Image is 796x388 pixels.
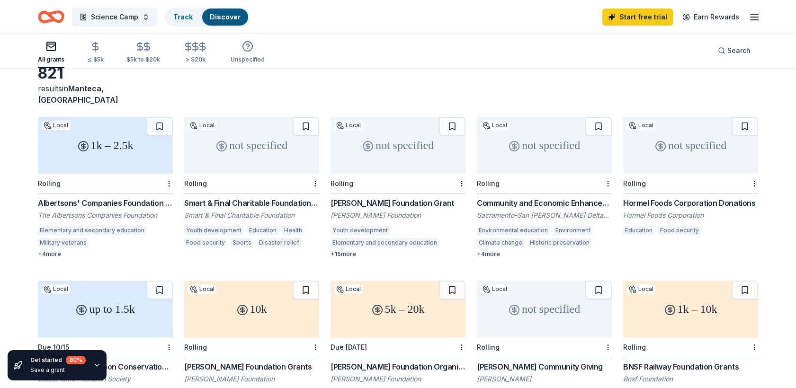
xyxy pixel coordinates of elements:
[282,226,304,235] div: Health
[331,117,465,258] a: not specifiedLocalRolling[PERSON_NAME] Foundation Grant[PERSON_NAME] FoundationYouth developmentE...
[38,84,118,105] span: in
[38,37,64,68] button: All grants
[331,117,465,174] div: not specified
[184,361,319,372] div: [PERSON_NAME] Foundation Grants
[184,179,207,187] div: Rolling
[38,64,173,83] div: 821
[528,238,591,247] div: Historic preservation
[247,226,278,235] div: Education
[184,343,207,351] div: Rolling
[623,226,654,235] div: Education
[38,117,173,174] div: 1k – 2.5k
[627,121,655,130] div: Local
[38,83,173,106] div: results
[42,121,70,130] div: Local
[126,56,160,63] div: $5k to $20k
[331,374,465,384] div: [PERSON_NAME] Foundation
[331,179,353,187] div: Rolling
[210,13,241,21] a: Discover
[38,211,173,220] div: The Albertsons Companies Foundation
[38,84,118,105] span: Manteca, [GEOGRAPHIC_DATA]
[477,211,612,220] div: Sacramento-San [PERSON_NAME] Delta Conservancy
[658,226,701,235] div: Food security
[126,37,160,68] button: $5k to $20k
[231,238,253,247] div: Sports
[623,374,758,384] div: Bnsf Foundation
[331,343,367,351] div: Due [DATE]
[602,9,673,26] a: Start free trial
[331,281,465,337] div: 5k – 20k
[554,226,592,235] div: Environment
[623,343,646,351] div: Rolling
[477,238,524,247] div: Climate change
[184,117,319,250] a: not specifiedLocalRollingSmart & Final Charitable Foundation DonationsSmart & Final Charitable Fo...
[477,281,612,337] div: not specified
[623,211,758,220] div: Hormel Foods Corporation
[477,179,500,187] div: Rolling
[231,56,265,63] div: Unspecified
[477,197,612,209] div: Community and Economic Enhancement Grant Program – Proposition 68
[677,9,745,26] a: Earn Rewards
[184,374,319,384] div: [PERSON_NAME] Foundation
[481,121,509,130] div: Local
[334,284,363,294] div: Local
[38,179,61,187] div: Rolling
[38,250,173,258] div: + 4 more
[477,374,612,384] div: [PERSON_NAME]
[623,117,758,238] a: not specifiedLocalRollingHormel Foods Corporation DonationsHormel Foods CorporationEducationFood ...
[184,117,319,174] div: not specified
[257,238,301,247] div: Disaster relief
[184,238,227,247] div: Food security
[184,211,319,220] div: Smart & Final Charitable Foundation
[87,37,104,68] button: ≤ $5k
[38,56,64,63] div: All grants
[477,117,612,174] div: not specified
[184,226,243,235] div: Youth development
[710,41,758,60] button: Search
[623,197,758,209] div: Hormel Foods Corporation Donations
[334,121,363,130] div: Local
[331,238,439,247] div: Elementary and secondary education
[38,6,64,28] a: Home
[165,8,249,26] button: TrackDiscover
[173,13,193,21] a: Track
[331,226,390,235] div: Youth development
[183,37,208,68] button: > $20k
[38,281,173,337] div: up to 1.5k
[38,197,173,209] div: Albertsons' Companies Foundation - [GEOGRAPHIC_DATA][US_STATE] Grant Program
[331,361,465,372] div: [PERSON_NAME] Foundation Organizational Grants
[627,284,655,294] div: Local
[477,343,500,351] div: Rolling
[331,250,465,258] div: + 15 more
[87,56,104,63] div: ≤ $5k
[188,121,216,130] div: Local
[38,238,89,247] div: Military veterans
[72,8,157,26] button: Science Camp
[477,361,612,372] div: [PERSON_NAME] Community Giving
[184,281,319,337] div: 10k
[231,37,265,68] button: Unspecified
[184,197,319,209] div: Smart & Final Charitable Foundation Donations
[623,281,758,337] div: 1k – 10k
[183,56,208,63] div: > $20k
[477,250,612,258] div: + 4 more
[623,361,758,372] div: BNSF Railway Foundation Grants
[477,226,550,235] div: Environmental education
[331,197,465,209] div: [PERSON_NAME] Foundation Grant
[38,117,173,258] a: 1k – 2.5kLocalRollingAlbertsons' Companies Foundation - [GEOGRAPHIC_DATA][US_STATE] Grant Program...
[91,11,138,23] span: Science Camp
[481,284,509,294] div: Local
[623,179,646,187] div: Rolling
[66,356,86,364] div: 80 %
[331,211,465,220] div: [PERSON_NAME] Foundation
[30,366,86,374] div: Save a grant
[188,284,216,294] div: Local
[623,117,758,174] div: not specified
[42,284,70,294] div: Local
[477,117,612,258] a: not specifiedLocalRollingCommunity and Economic Enhancement Grant Program – Proposition 68Sacrame...
[727,45,751,56] span: Search
[30,356,86,364] div: Get started
[38,226,146,235] div: Elementary and secondary education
